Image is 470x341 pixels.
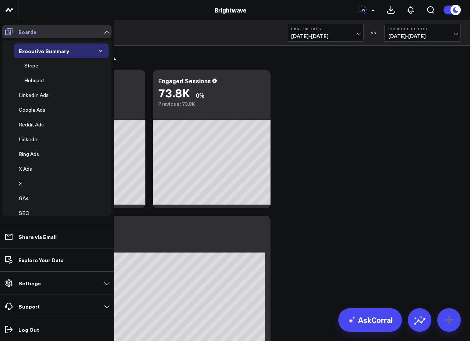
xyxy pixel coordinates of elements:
[158,86,190,99] div: 73.8K
[18,234,57,240] p: Share via Email
[17,194,31,203] div: GA4
[17,91,50,100] div: LinkedIn Ads
[17,164,34,173] div: X Ads
[368,6,377,14] button: +
[158,77,211,85] div: Engaged Sessions
[17,179,24,188] div: X
[18,29,36,35] p: Boards
[291,33,360,39] span: [DATE] - [DATE]
[18,280,41,286] p: Settings
[287,24,364,42] button: Last 30 Days[DATE]-[DATE]
[20,73,60,88] a: HubspotOpen board menu
[33,247,265,253] div: Previous: 173.66K
[215,6,247,14] a: Brightwave
[358,6,367,14] div: EW
[18,303,40,309] p: Support
[17,46,71,55] div: Executive Summary
[338,308,402,332] a: AskCorral
[158,101,265,107] div: Previous: 73.8K
[17,105,47,114] div: Google Ads
[17,150,41,159] div: Bing Ads
[17,209,31,218] div: SEO
[388,33,457,39] span: [DATE] - [DATE]
[18,257,64,263] p: Explore Your Data
[17,120,46,129] div: Reddit Ads
[14,44,85,58] a: Executive SummaryOpen board menu
[14,161,48,176] a: X AdsOpen board menu
[2,323,112,336] a: Log Out
[367,31,381,35] div: VS
[17,135,40,144] div: LinkedIn
[18,327,39,333] p: Log Out
[14,102,61,117] a: Google AdsOpen board menu
[291,27,360,31] b: Last 30 Days
[14,206,45,220] a: SEOOpen board menu
[14,117,60,132] a: Reddit AdsOpen board menu
[196,91,205,99] div: 0%
[14,176,38,191] a: XOpen board menu
[14,88,64,102] a: LinkedIn AdsOpen board menu
[14,132,54,147] a: LinkedInOpen board menu
[20,58,54,73] a: StripeOpen board menu
[22,61,40,70] div: Stripe
[388,27,457,31] b: Previous Period
[22,76,46,85] div: Hubspot
[384,24,461,42] button: Previous Period[DATE]-[DATE]
[371,7,375,13] span: +
[14,147,55,161] a: Bing AdsOpen board menu
[14,191,45,206] a: GA4Open board menu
